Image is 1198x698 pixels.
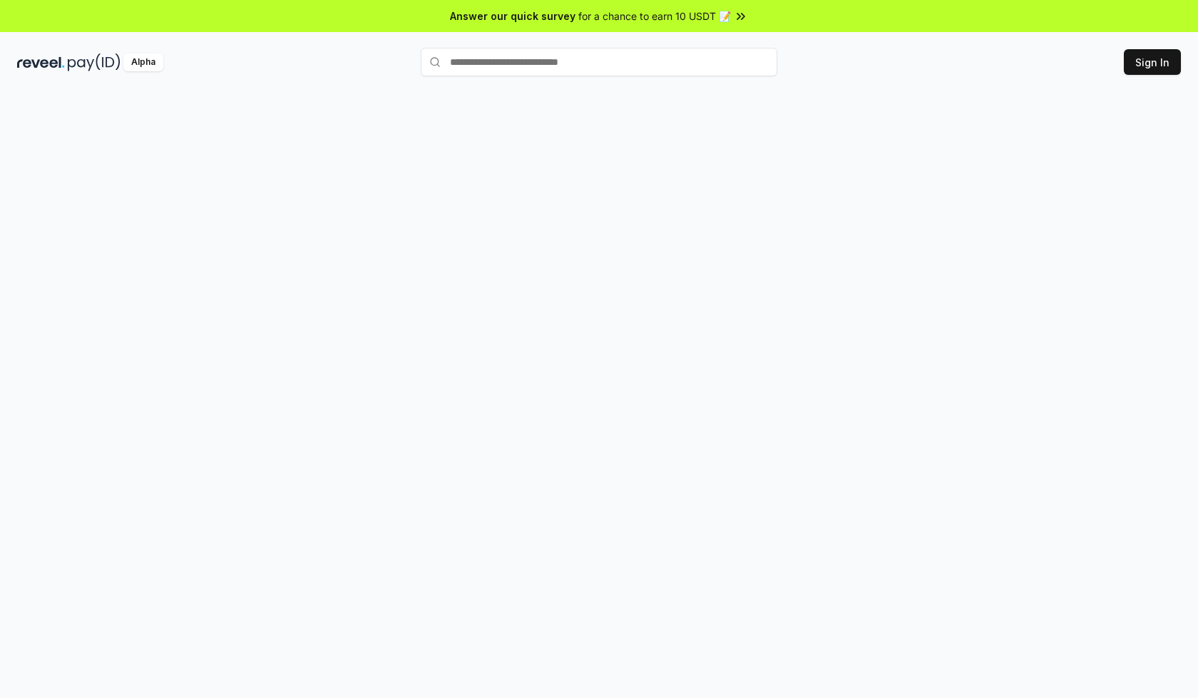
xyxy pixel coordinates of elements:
[68,53,121,71] img: pay_id
[578,9,731,24] span: for a chance to earn 10 USDT 📝
[1124,49,1181,75] button: Sign In
[17,53,65,71] img: reveel_dark
[450,9,575,24] span: Answer our quick survey
[123,53,163,71] div: Alpha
